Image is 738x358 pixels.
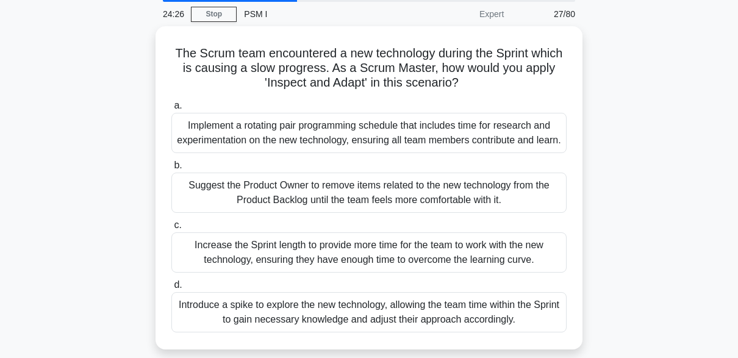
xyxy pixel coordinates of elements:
a: Stop [191,7,237,22]
span: b. [174,160,182,170]
span: a. [174,100,182,110]
div: 27/80 [511,2,582,26]
div: Suggest the Product Owner to remove items related to the new technology from the Product Backlog ... [171,173,567,213]
span: d. [174,279,182,290]
div: PSM I [237,2,404,26]
div: Increase the Sprint length to provide more time for the team to work with the new technology, ens... [171,232,567,273]
div: 24:26 [156,2,191,26]
span: c. [174,220,181,230]
div: Introduce a spike to explore the new technology, allowing the team time within the Sprint to gain... [171,292,567,332]
div: Implement a rotating pair programming schedule that includes time for research and experimentatio... [171,113,567,153]
h5: The Scrum team encountered a new technology during the Sprint which is causing a slow progress. A... [170,46,568,91]
div: Expert [404,2,511,26]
